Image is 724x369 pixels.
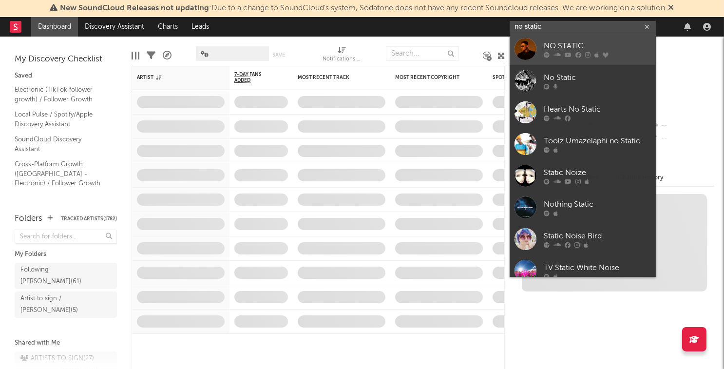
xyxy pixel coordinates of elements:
[60,4,210,12] span: New SoundCloud Releases not updating
[60,4,666,12] span: : Due to a change to SoundCloud's system, Sodatone does not have any recent Soundcloud releases. ...
[15,213,42,225] div: Folders
[510,65,656,97] a: No Static
[544,167,651,179] div: Static Noize
[544,199,651,211] div: Nothing Static
[15,337,117,349] div: Shared with Me
[15,249,117,260] div: My Folders
[132,41,139,70] div: Edit Columns
[323,41,362,70] div: Notifications (Artist)
[147,41,155,70] div: Filters
[510,160,656,192] a: Static Noize
[510,128,656,160] a: Toolz Umazelaphi no Static
[544,40,651,52] div: NO STATIC
[20,353,94,365] div: ARTISTS TO SIGN ( 27 )
[15,291,117,318] a: Artist to sign / [PERSON_NAME](5)
[185,17,216,37] a: Leads
[31,17,78,37] a: Dashboard
[15,54,117,65] div: My Discovery Checklist
[15,230,117,244] input: Search for folders...
[15,194,107,214] a: Spinnin Saved Search / Luminate
[510,192,656,223] a: Nothing Static
[298,75,371,80] div: Most Recent Track
[510,21,656,33] input: Search for artists
[234,72,273,83] span: 7-Day Fans Added
[272,52,285,58] button: Save
[544,72,651,84] div: No Static
[61,216,117,221] button: Tracked Artists(1782)
[544,104,651,116] div: Hearts No Static
[78,17,151,37] a: Discovery Assistant
[668,4,674,12] span: Dismiss
[649,119,714,132] div: --
[163,41,171,70] div: A&R Pipeline
[20,264,89,288] div: Following [PERSON_NAME] ( 61 )
[137,75,210,80] div: Artist
[510,33,656,65] a: NO STATIC
[649,132,714,145] div: --
[15,109,107,129] a: Local Pulse / Spotify/Apple Discovery Assistant
[15,70,117,82] div: Saved
[15,84,107,104] a: Electronic (TikTok follower growth) / Follower Growth
[15,134,107,154] a: SoundCloud Discovery Assistant
[493,75,566,80] div: Spotify Monthly Listeners
[323,54,362,65] div: Notifications (Artist)
[510,223,656,255] a: Static Noise Bird
[544,136,651,147] div: Toolz Umazelaphi no Static
[395,75,468,80] div: Most Recent Copyright
[386,46,459,61] input: Search...
[544,231,651,242] div: Static Noise Bird
[510,255,656,287] a: TV Static White Noise
[544,262,651,274] div: TV Static White Noise
[20,293,89,316] div: Artist to sign / [PERSON_NAME] ( 5 )
[510,97,656,128] a: Hearts No Static
[15,263,117,289] a: Following [PERSON_NAME](61)
[15,159,107,189] a: Cross-Platform Growth ([GEOGRAPHIC_DATA] - Electronic) / Follower Growth
[151,17,185,37] a: Charts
